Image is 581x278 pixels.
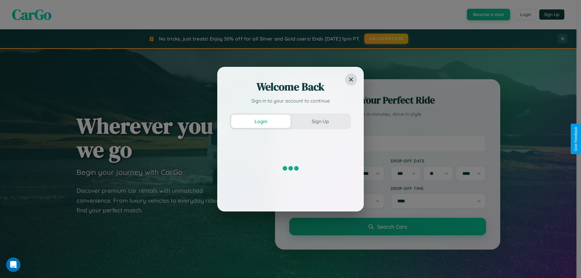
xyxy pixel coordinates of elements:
button: Login [231,115,290,128]
h2: Welcome Back [230,80,351,94]
iframe: Intercom live chat [6,257,21,272]
button: Sign Up [290,115,350,128]
div: Give Feedback [574,127,578,151]
p: Sign in to your account to continue [230,97,351,104]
